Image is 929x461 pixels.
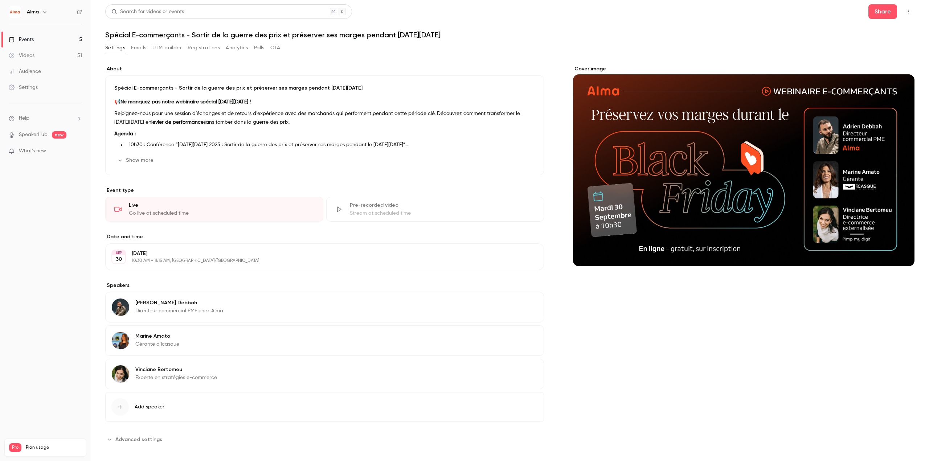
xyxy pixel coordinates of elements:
li: 10h30 : Conférence “[DATE][DATE] 2025 : Sortir de la guerre des prix et préserver ses marges pend... [126,141,535,149]
label: Cover image [573,65,914,73]
div: Pre-recorded video [350,202,535,209]
img: Marine Amato [112,332,129,349]
button: CTA [270,42,280,54]
span: new [52,131,66,139]
p: Experte en stratégies e-commerce [135,374,217,381]
button: Show more [114,155,158,166]
p: Directeur commercial PME chez Alma [135,307,223,314]
button: Share [868,4,897,19]
img: Adrien Debbah [112,299,129,316]
p: Vinciane Bertomeu [135,366,217,373]
p: Marine Amato [135,333,179,340]
p: 📢 [114,98,535,106]
p: Spécial E-commerçants - Sortir de la guerre des prix et préserver ses marges pendant [DATE][DATE] [114,85,535,92]
div: Settings [9,84,38,91]
section: Advanced settings [105,433,544,445]
div: Live [129,202,314,209]
button: UTM builder [152,42,182,54]
h1: Spécial E-commerçants - Sortir de la guerre des prix et préserver ses marges pendant [DATE][DATE] [105,30,914,39]
label: Date and time [105,233,544,240]
div: Pre-recorded videoStream at scheduled time [326,197,544,222]
span: What's new [19,147,46,155]
button: Registrations [188,42,220,54]
p: Event type [105,187,544,194]
img: Alma [9,6,21,18]
p: Rejoignez-nous pour une session d’échanges et de retours d’expérience avec des marchands qui perf... [114,109,535,127]
label: Speakers [105,282,544,289]
div: Audience [9,68,41,75]
a: SpeakerHub [19,131,48,139]
span: Pro [9,443,21,452]
strong: levier de performance [151,120,204,125]
div: Adrien Debbah[PERSON_NAME] DebbahDirecteur commercial PME chez Alma [105,292,544,322]
img: Vinciane Bertomeu [112,365,129,383]
label: About [105,65,544,73]
p: 10:30 AM - 11:15 AM, [GEOGRAPHIC_DATA]/[GEOGRAPHIC_DATA] [132,258,506,264]
span: Add speaker [135,403,164,411]
div: SEP [112,250,125,255]
h6: Alma [27,8,39,16]
div: Vinciane BertomeuVinciane BertomeuExperte en stratégies e-commerce [105,359,544,389]
div: Events [9,36,34,43]
button: Emails [131,42,146,54]
button: Advanced settings [105,433,167,445]
div: Videos [9,52,34,59]
p: [PERSON_NAME] Debbah [135,299,223,306]
div: Search for videos or events [111,8,184,16]
strong: Ne manquez pas notre webinaire spécial [DATE][DATE] ! [120,99,251,104]
span: Plan usage [26,445,82,450]
p: Gérante d'Icasque [135,341,179,348]
div: Stream at scheduled time [350,210,535,217]
button: Polls [254,42,265,54]
p: [DATE] [132,250,506,257]
span: Advanced settings [115,436,162,443]
li: help-dropdown-opener [9,115,82,122]
div: Marine AmatoMarine AmatoGérante d'Icasque [105,325,544,356]
button: Settings [105,42,125,54]
div: Go live at scheduled time [129,210,314,217]
button: Add speaker [105,392,544,422]
section: Cover image [573,65,914,266]
strong: Agenda : [114,131,136,136]
div: LiveGo live at scheduled time [105,197,323,222]
p: 30 [116,256,122,263]
button: Analytics [226,42,248,54]
span: Help [19,115,29,122]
